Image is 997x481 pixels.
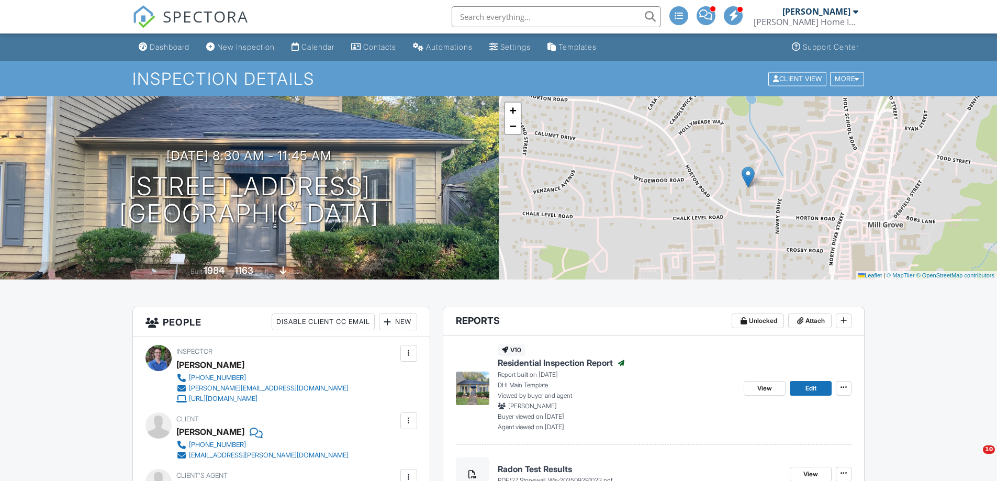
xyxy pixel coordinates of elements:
div: [PERSON_NAME] [176,424,244,440]
iframe: Intercom live chat [961,445,987,471]
a: Calendar [287,38,339,57]
a: Support Center [788,38,863,57]
span: SPECTORA [163,5,249,27]
span: + [509,104,516,117]
span: 10 [983,445,995,454]
a: © MapTiler [887,272,915,278]
a: Templates [543,38,601,57]
h1: [STREET_ADDRESS] [GEOGRAPHIC_DATA] [119,173,379,228]
div: [URL][DOMAIN_NAME] [189,395,257,403]
a: [PHONE_NUMBER] [176,440,349,450]
span: Built [191,267,202,275]
div: 1984 [204,265,225,276]
div: Automations [426,42,473,51]
span: − [509,119,516,132]
a: Client View [767,74,829,82]
div: Templates [558,42,597,51]
a: [PHONE_NUMBER] [176,373,349,383]
span: sq. ft. [255,267,270,275]
span: | [883,272,885,278]
a: [PERSON_NAME][EMAIL_ADDRESS][DOMAIN_NAME] [176,383,349,394]
div: Support Center [803,42,859,51]
div: Contacts [363,42,396,51]
a: Contacts [347,38,400,57]
h1: Inspection Details [132,70,865,88]
h3: [DATE] 8:30 am - 11:45 am [166,149,332,163]
a: Leaflet [858,272,882,278]
div: [EMAIL_ADDRESS][PERSON_NAME][DOMAIN_NAME] [189,451,349,460]
a: Automations (Advanced) [409,38,477,57]
input: Search everything... [452,6,661,27]
div: Dashboard [150,42,189,51]
div: [PERSON_NAME][EMAIL_ADDRESS][DOMAIN_NAME] [189,384,349,393]
div: New Inspection [217,42,275,51]
div: Calendar [301,42,334,51]
img: Marker [742,166,755,188]
a: Settings [485,38,535,57]
a: Zoom in [505,103,521,118]
span: Client's Agent [176,472,228,479]
div: [PERSON_NAME] [782,6,850,17]
div: Doherty Home Inspections [754,17,858,27]
div: [PHONE_NUMBER] [189,441,246,449]
span: Client [176,415,199,423]
span: Inspector [176,348,212,355]
h3: People [133,307,430,337]
a: © OpenStreetMap contributors [916,272,994,278]
a: Zoom out [505,118,521,134]
span: slab [288,267,300,275]
div: 1163 [234,265,253,276]
div: More [830,72,864,86]
a: [URL][DOMAIN_NAME] [176,394,349,404]
div: [PERSON_NAME] [176,357,244,373]
div: [PHONE_NUMBER] [189,374,246,382]
a: Dashboard [135,38,194,57]
a: [EMAIL_ADDRESS][PERSON_NAME][DOMAIN_NAME] [176,450,349,461]
div: New [379,314,417,330]
img: The Best Home Inspection Software - Spectora [132,5,155,28]
a: SPECTORA [132,14,249,36]
div: Settings [500,42,531,51]
a: New Inspection [202,38,279,57]
div: Client View [768,72,826,86]
div: Disable Client CC Email [272,314,375,330]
